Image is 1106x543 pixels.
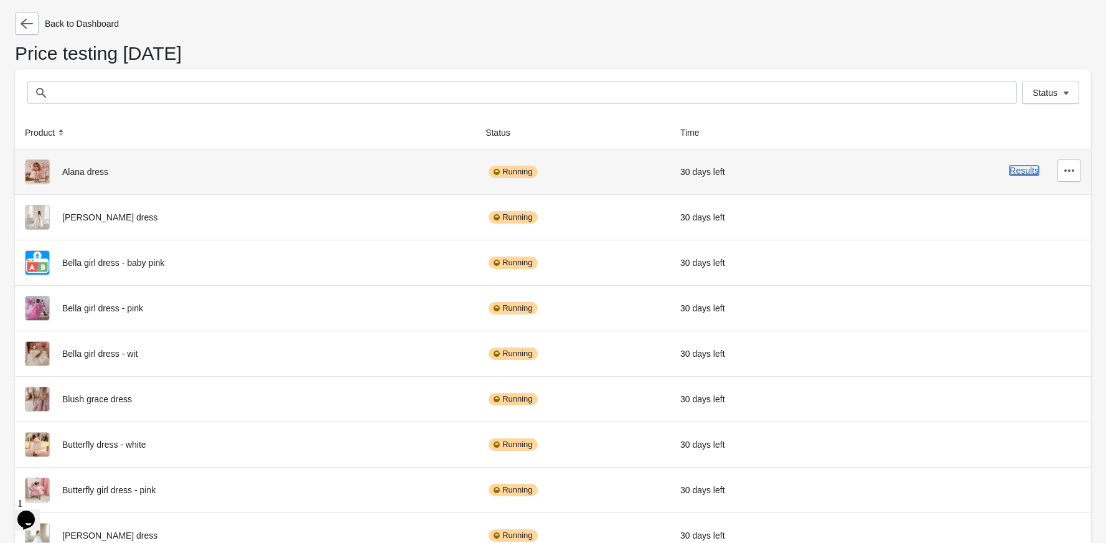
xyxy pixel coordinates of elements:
div: Running [489,393,537,405]
button: Product [20,121,72,144]
div: Butterfly dress - white [25,432,466,457]
div: 30 days left [680,296,828,321]
div: Running [489,257,537,269]
div: 30 days left [680,341,828,366]
div: Running [489,529,537,542]
div: Running [489,438,537,451]
div: Butterfly girl dress - pink [25,478,466,503]
h1: Price testing [DATE] [15,47,1091,69]
div: Back to Dashboard [15,12,1091,35]
iframe: chat widget [12,493,52,531]
div: 30 days left [680,159,828,184]
button: Status [480,121,528,144]
button: Time [675,121,717,144]
div: Blush grace dress [25,387,466,412]
div: 30 days left [680,250,828,275]
div: 30 days left [680,478,828,503]
div: Bella girl dress - pink [25,296,466,321]
div: 30 days left [680,205,828,230]
div: Running [489,302,537,314]
div: Running [489,211,537,224]
div: Running [489,347,537,360]
div: Bella girl dress - wit [25,341,466,366]
div: Alana dress [25,159,466,184]
div: [PERSON_NAME] dress [25,205,466,230]
div: Bella girl dress - baby pink [25,250,466,275]
div: 30 days left [680,432,828,457]
span: Status [1033,88,1057,98]
button: Status [1022,82,1079,104]
div: Running [489,166,537,178]
button: Results [1010,166,1039,176]
div: Running [489,484,537,496]
div: 30 days left [680,387,828,412]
